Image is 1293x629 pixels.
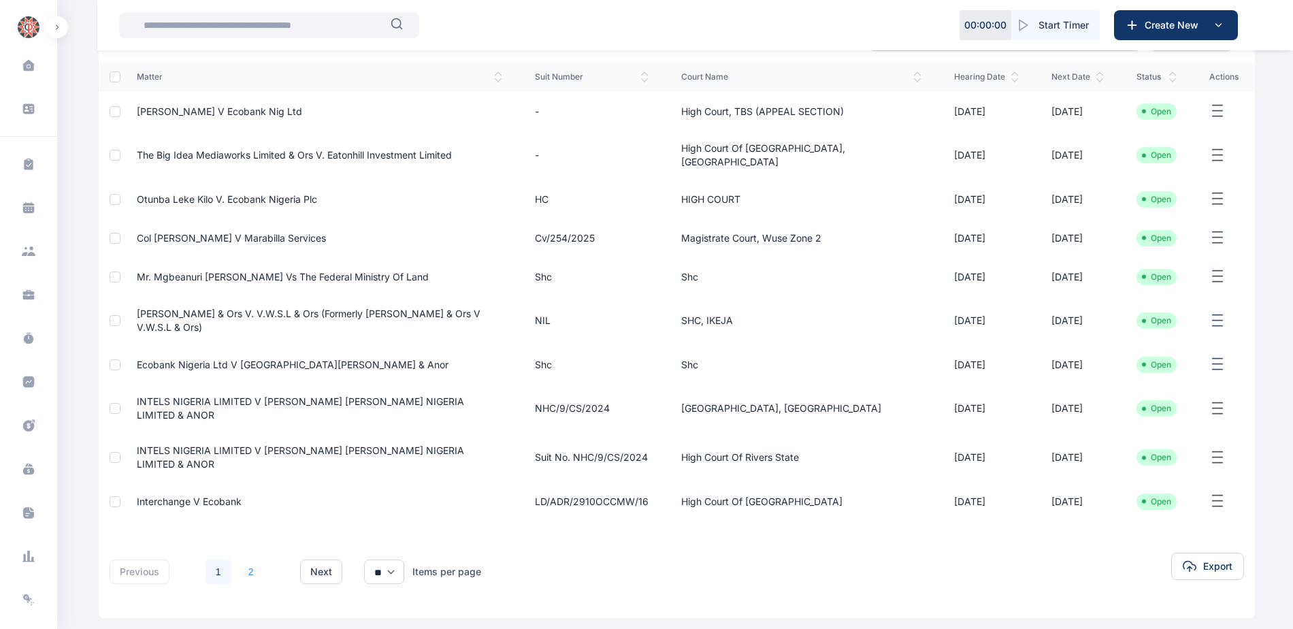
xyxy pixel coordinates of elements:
[137,193,317,205] a: Otunba Leke Kilo V. Ecobank Nigeria Plc
[1035,180,1120,219] td: [DATE]
[238,559,264,585] a: 2
[665,219,938,257] td: Magistrate Court, Wuse Zone 2
[1142,150,1171,161] li: Open
[110,560,169,584] button: previous
[938,296,1035,345] td: [DATE]
[519,219,665,257] td: cv/254/2025
[519,482,665,521] td: LD/ADR/2910OCCMW/16
[137,308,480,333] a: [PERSON_NAME] & Ors v. V.W.S.L & Ors (Formerly [PERSON_NAME] & Ors v V.W.S.L & Ors)
[519,296,665,345] td: NIL
[938,92,1035,131] td: [DATE]
[1142,359,1171,370] li: Open
[1035,257,1120,296] td: [DATE]
[1051,71,1104,82] span: next date
[938,433,1035,482] td: [DATE]
[938,131,1035,180] td: [DATE]
[665,131,938,180] td: High Court of [GEOGRAPHIC_DATA], [GEOGRAPHIC_DATA]
[665,92,938,131] td: High Court, TBS (APPEAL SECTION)
[665,296,938,345] td: SHC, IKEJA
[954,71,1019,82] span: hearing date
[1142,315,1171,326] li: Open
[665,345,938,384] td: shc
[1035,384,1120,433] td: [DATE]
[137,106,302,117] a: [PERSON_NAME] V Ecobank Nig Ltd
[137,496,242,507] a: Interchange V Ecobank
[1114,10,1238,40] button: Create New
[938,384,1035,433] td: [DATE]
[1142,233,1171,244] li: Open
[938,219,1035,257] td: [DATE]
[206,559,231,585] a: 1
[1035,92,1120,131] td: [DATE]
[1203,560,1232,573] span: Export
[681,71,921,82] span: court name
[205,558,232,585] li: 1
[938,257,1035,296] td: [DATE]
[665,433,938,482] td: High Court of Rivers State
[1136,71,1177,82] span: status
[964,18,1006,32] p: 00 : 00 : 00
[137,359,448,370] a: Ecobank Nigeria Ltd V [GEOGRAPHIC_DATA][PERSON_NAME] & Anor
[137,232,326,244] a: Col [PERSON_NAME] v Marabilla Services
[938,180,1035,219] td: [DATE]
[1035,296,1120,345] td: [DATE]
[137,71,502,82] span: matter
[1142,452,1171,463] li: Open
[1035,433,1120,482] td: [DATE]
[938,482,1035,521] td: [DATE]
[1011,10,1100,40] button: Start Timer
[412,565,481,579] div: Items per page
[1038,18,1089,32] span: Start Timer
[137,445,464,470] a: INTELS NIGERIA LIMITED V [PERSON_NAME] [PERSON_NAME] NIGERIA LIMITED & ANOR
[665,257,938,296] td: shc
[238,558,265,585] li: 2
[519,384,665,433] td: NHC/9/CS/2024
[270,562,289,581] li: 下一页
[137,396,464,421] a: INTELS NIGERIA LIMITED V [PERSON_NAME] [PERSON_NAME] NIGERIA LIMITED & ANOR
[1142,194,1171,205] li: Open
[519,131,665,180] td: -
[1209,71,1239,82] span: actions
[1142,403,1171,414] li: Open
[519,345,665,384] td: shc
[519,257,665,296] td: shc
[938,345,1035,384] td: [DATE]
[1035,131,1120,180] td: [DATE]
[1142,496,1171,507] li: Open
[137,149,452,161] a: The Big Idea Mediaworks Limited & Ors V. Eatonhill Investment Limited
[665,482,938,521] td: High Court of [GEOGRAPHIC_DATA]
[1035,482,1120,521] td: [DATE]
[180,562,199,581] li: 上一页
[519,433,665,482] td: Suit No. NHC/9/CS/2024
[535,71,649,82] span: suit number
[1035,219,1120,257] td: [DATE]
[1171,553,1244,580] button: Export
[665,180,938,219] td: HIGH COURT
[519,180,665,219] td: HC
[519,92,665,131] td: -
[1142,272,1171,283] li: Open
[300,560,342,584] button: next
[665,384,938,433] td: [GEOGRAPHIC_DATA], [GEOGRAPHIC_DATA]
[137,271,429,283] a: Mr. Mgbeanuri [PERSON_NAME] Vs The Federal Ministry Of Land
[1139,18,1210,32] span: Create New
[1035,345,1120,384] td: [DATE]
[1142,106,1171,117] li: Open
